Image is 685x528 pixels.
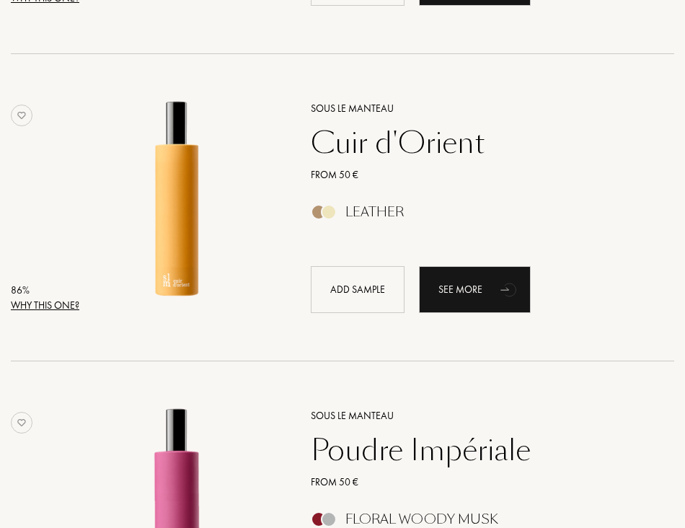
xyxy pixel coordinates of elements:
[75,99,278,302] img: Cuir d'Orient Sous le Manteau
[11,298,79,313] div: Why this one?
[345,204,405,220] div: Leather
[300,167,653,182] a: From 50 €
[300,408,653,423] a: Sous le Manteau
[300,126,653,160] a: Cuir d'Orient
[11,412,32,434] img: no_like_p.png
[419,266,531,313] a: See moreanimation
[345,511,498,527] div: Floral Woody Musk
[495,275,524,304] div: animation
[419,266,531,313] div: See more
[300,475,653,490] a: From 50 €
[11,105,32,126] img: no_like_p.png
[300,101,653,116] a: Sous le Manteau
[11,283,79,298] div: 86 %
[300,208,653,224] a: Leather
[300,433,653,467] a: Poudre Impériale
[75,83,289,330] a: Cuir d'Orient Sous le Manteau
[311,266,405,313] div: Add sample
